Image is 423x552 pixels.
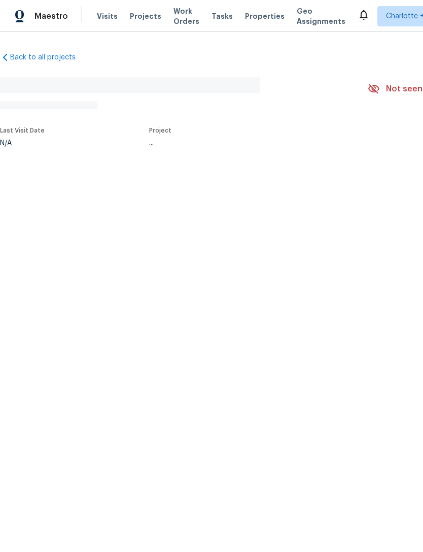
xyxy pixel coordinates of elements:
span: Tasks [211,13,233,20]
span: Visits [97,11,118,21]
span: Properties [245,11,285,21]
span: Geo Assignments [297,6,345,26]
span: Work Orders [173,6,199,26]
span: Project [149,127,171,134]
div: ... [149,140,344,147]
span: Maestro [34,11,68,21]
span: Projects [130,11,161,21]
